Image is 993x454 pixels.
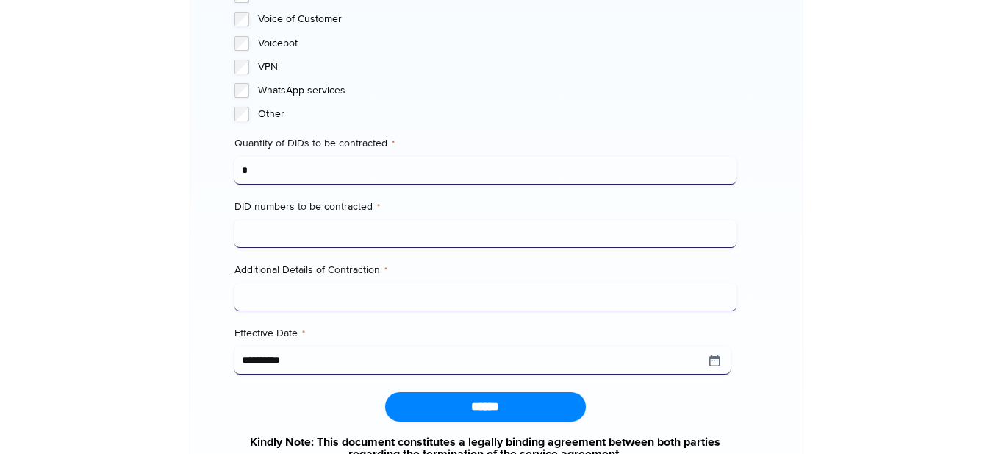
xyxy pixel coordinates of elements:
[234,326,736,341] label: Effective Date
[234,199,736,214] label: DID numbers to be contracted
[258,60,736,74] label: VPN
[258,107,736,121] label: Other
[258,12,736,26] label: Voice of Customer
[258,36,736,51] label: Voicebot
[234,136,736,151] label: Quantity of DIDs to be contracted
[234,263,736,277] label: Additional Details of Contraction
[258,83,736,98] label: WhatsApp services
